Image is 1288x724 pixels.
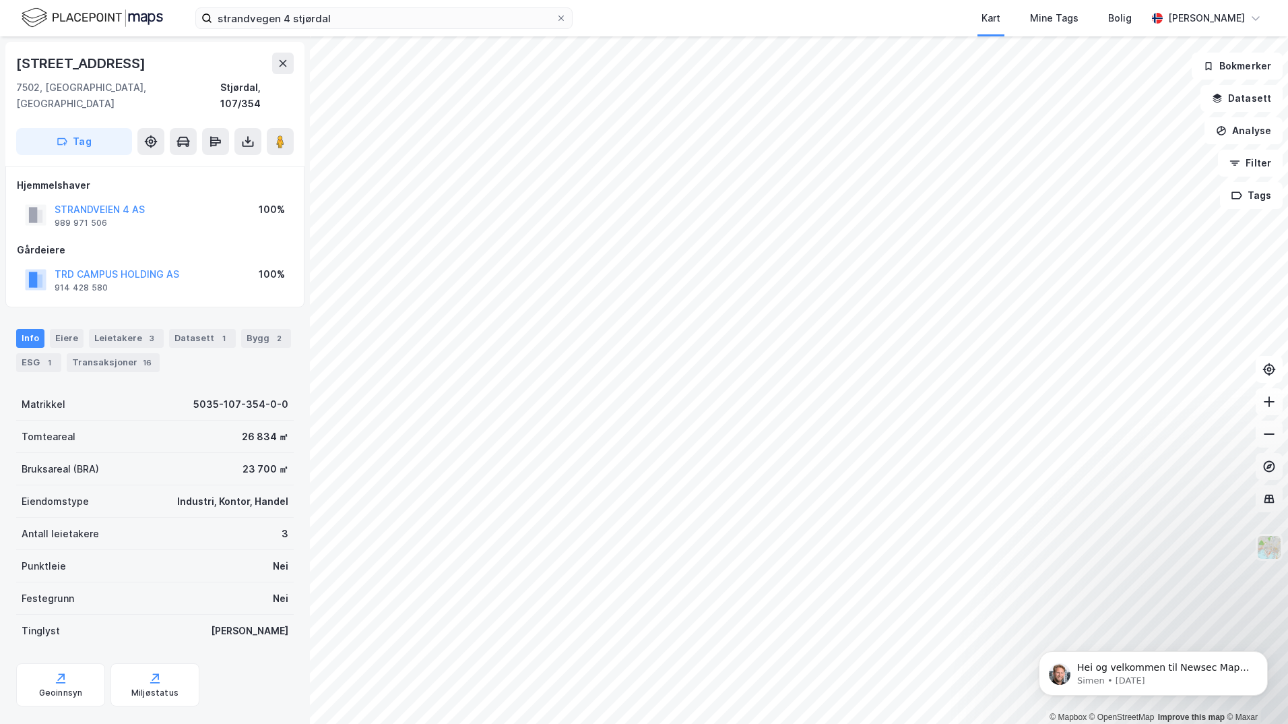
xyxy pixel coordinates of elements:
[169,329,236,348] div: Datasett
[272,332,286,345] div: 2
[193,396,288,413] div: 5035-107-354-0-0
[243,461,288,477] div: 23 700 ㎡
[1192,53,1283,80] button: Bokmerker
[212,8,556,28] input: Søk på adresse, matrikkel, gårdeiere, leietakere eller personer
[1108,10,1132,26] div: Bolig
[273,591,288,607] div: Nei
[145,332,158,345] div: 3
[16,329,44,348] div: Info
[1158,713,1225,722] a: Improve this map
[981,10,1000,26] div: Kart
[1220,182,1283,209] button: Tags
[55,218,107,229] div: 989 971 506
[17,177,293,193] div: Hjemmelshaver
[22,396,65,413] div: Matrikkel
[1200,85,1283,112] button: Datasett
[273,558,288,574] div: Nei
[39,688,83,698] div: Geoinnsyn
[259,266,285,282] div: 100%
[1256,535,1282,560] img: Z
[177,493,288,510] div: Industri, Kontor, Handel
[282,526,288,542] div: 3
[140,356,154,369] div: 16
[22,591,74,607] div: Festegrunn
[67,353,160,372] div: Transaksjoner
[1204,117,1283,144] button: Analyse
[16,353,61,372] div: ESG
[131,688,179,698] div: Miljøstatus
[1168,10,1245,26] div: [PERSON_NAME]
[16,53,148,74] div: [STREET_ADDRESS]
[22,461,99,477] div: Bruksareal (BRA)
[259,202,285,218] div: 100%
[17,242,293,258] div: Gårdeiere
[22,429,75,445] div: Tomteareal
[1019,623,1288,717] iframe: Intercom notifications message
[22,493,89,510] div: Eiendomstype
[1089,713,1155,722] a: OpenStreetMap
[22,526,99,542] div: Antall leietakere
[211,623,288,639] div: [PERSON_NAME]
[1218,150,1283,177] button: Filter
[16,80,220,112] div: 7502, [GEOGRAPHIC_DATA], [GEOGRAPHIC_DATA]
[241,329,291,348] div: Bygg
[242,429,288,445] div: 26 834 ㎡
[42,356,56,369] div: 1
[16,128,132,155] button: Tag
[55,282,108,293] div: 914 428 580
[50,329,84,348] div: Eiere
[22,623,60,639] div: Tinglyst
[1030,10,1078,26] div: Mine Tags
[1050,713,1087,722] a: Mapbox
[89,329,164,348] div: Leietakere
[22,6,163,30] img: logo.f888ab2527a4732fd821a326f86c7f29.svg
[217,332,230,345] div: 1
[220,80,294,112] div: Stjørdal, 107/354
[22,558,66,574] div: Punktleie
